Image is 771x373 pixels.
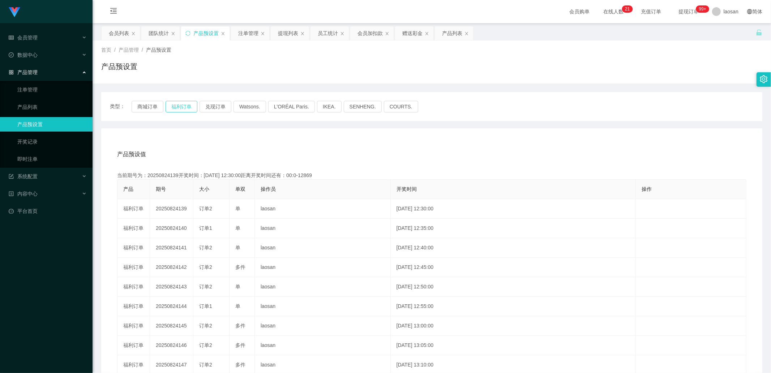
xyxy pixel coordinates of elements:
span: 单 [235,245,240,250]
td: 福利订单 [117,238,150,258]
i: 图标: close [131,31,136,36]
span: 多件 [235,323,245,329]
div: 员工统计 [318,26,338,40]
td: 20250824141 [150,238,193,258]
td: 20250824142 [150,258,193,277]
button: 兑现订单 [200,101,231,112]
span: 单 [235,284,240,290]
h1: 产品预设置 [101,61,137,72]
td: 福利订单 [117,336,150,355]
i: 图标: close [300,31,305,36]
td: [DATE] 12:45:00 [391,258,636,277]
span: 订单1 [199,303,212,309]
div: 会员列表 [109,26,129,40]
span: 产品预设值 [117,150,146,159]
a: 产品预设置 [17,117,87,132]
i: 图标: close [385,31,389,36]
button: SENHENG. [344,101,382,112]
span: / [114,47,116,53]
td: laosan [255,316,391,336]
span: 期号 [156,186,166,192]
span: 内容中心 [9,191,38,197]
td: [DATE] 12:40:00 [391,238,636,258]
td: 20250824144 [150,297,193,316]
td: 福利订单 [117,219,150,238]
span: 订单2 [199,342,212,348]
span: 充值订单 [638,9,665,14]
span: / [142,47,143,53]
i: 图标: close [261,31,265,36]
td: laosan [255,258,391,277]
button: 福利订单 [166,101,197,112]
i: 图标: close [464,31,469,36]
div: 当前期号为：20250824139开奖时间：[DATE] 12:30:00距离开奖时间还有：00:0-12869 [117,172,746,179]
span: 多件 [235,342,245,348]
p: 2 [625,5,627,13]
div: 提现列表 [278,26,298,40]
button: L'ORÉAL Paris. [268,101,315,112]
span: 单 [235,303,240,309]
span: 操作员 [261,186,276,192]
td: 20250824139 [150,199,193,219]
i: 图标: close [171,31,175,36]
span: 多件 [235,264,245,270]
td: [DATE] 12:30:00 [391,199,636,219]
span: 产品 [123,186,133,192]
td: [DATE] 13:00:00 [391,316,636,336]
div: 赠送彩金 [402,26,423,40]
i: 图标: table [9,35,14,40]
button: IKEA. [317,101,342,112]
i: 图标: setting [760,75,768,83]
td: laosan [255,277,391,297]
span: 订单2 [199,206,212,211]
span: 会员管理 [9,35,38,40]
p: 1 [627,5,630,13]
td: laosan [255,336,391,355]
td: 20250824140 [150,219,193,238]
span: 订单2 [199,245,212,250]
td: laosan [255,199,391,219]
i: 图标: close [221,31,225,36]
td: laosan [255,297,391,316]
i: 图标: global [747,9,752,14]
td: 福利订单 [117,258,150,277]
td: [DATE] 13:05:00 [391,336,636,355]
span: 产品管理 [119,47,139,53]
i: 图标: menu-fold [101,0,126,23]
span: 操作 [642,186,652,192]
span: 在线人数 [600,9,627,14]
span: 单 [235,206,240,211]
td: laosan [255,238,391,258]
div: 会员加扣款 [357,26,383,40]
sup: 21 [622,5,633,13]
span: 订单2 [199,284,212,290]
i: 图标: profile [9,191,14,196]
td: 20250824146 [150,336,193,355]
td: 福利订单 [117,316,150,336]
span: 大小 [199,186,209,192]
div: 团队统计 [149,26,169,40]
span: 系统配置 [9,173,38,179]
img: logo.9652507e.png [9,7,20,17]
a: 图标: dashboard平台首页 [9,204,87,218]
button: 商城订单 [132,101,163,112]
i: 图标: close [340,31,344,36]
td: [DATE] 12:55:00 [391,297,636,316]
td: 福利订单 [117,297,150,316]
i: 图标: close [425,31,429,36]
span: 开奖时间 [397,186,417,192]
span: 单双 [235,186,245,192]
span: 产品预设置 [146,47,171,53]
div: 注单管理 [238,26,258,40]
td: 20250824145 [150,316,193,336]
span: 订单2 [199,264,212,270]
i: 图标: unlock [756,29,762,36]
span: 订单2 [199,323,212,329]
div: 产品列表 [442,26,462,40]
span: 首页 [101,47,111,53]
a: 注单管理 [17,82,87,97]
button: Watsons. [234,101,266,112]
a: 开奖记录 [17,134,87,149]
i: 图标: check-circle-o [9,52,14,57]
td: 福利订单 [117,199,150,219]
